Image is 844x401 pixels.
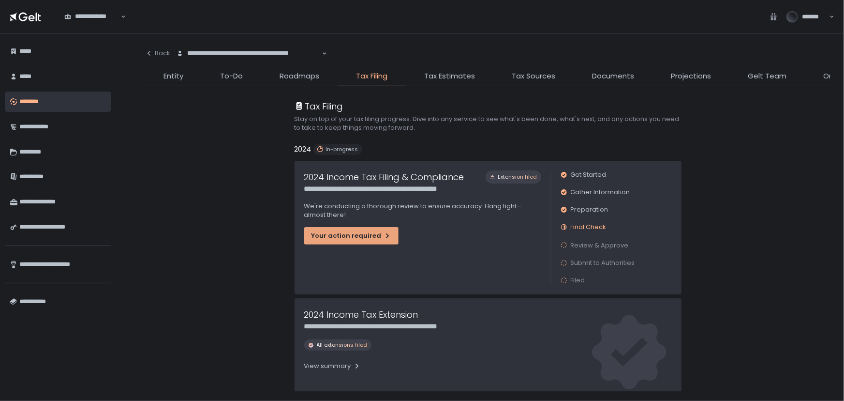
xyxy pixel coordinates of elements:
[571,259,635,267] span: Submit to Authorities
[311,231,391,240] div: Your action required
[177,58,321,67] input: Search for option
[571,276,585,285] span: Filed
[498,173,537,181] span: Extension filed
[295,100,343,113] div: Tax Filing
[571,188,630,197] span: Gather Information
[356,71,387,82] span: Tax Filing
[571,205,608,214] span: Preparation
[592,71,634,82] span: Documents
[64,21,120,31] input: Search for option
[220,71,243,82] span: To-Do
[295,115,681,132] h2: Stay on top of your tax filing progress. Dive into any service to see what's been done, what's ne...
[317,341,368,349] span: All extensions filed
[424,71,475,82] span: Tax Estimates
[145,44,170,63] button: Back
[170,44,327,64] div: Search for option
[304,362,361,370] div: View summary
[58,7,126,27] div: Search for option
[748,71,786,82] span: Gelt Team
[571,241,629,250] span: Review & Approve
[145,49,170,58] div: Back
[280,71,319,82] span: Roadmaps
[163,71,183,82] span: Entity
[304,202,541,219] p: We're conducting a thorough review to ensure accuracy. Hang tight—almost there!
[295,144,311,155] h2: 2024
[326,146,358,153] span: In-progress
[571,223,607,231] span: Final Check
[304,170,464,184] h1: 2024 Income Tax Filing & Compliance
[304,308,418,321] h1: 2024 Income Tax Extension
[304,227,399,245] button: Your action required
[512,71,555,82] span: Tax Sources
[304,358,361,374] button: View summary
[571,170,607,179] span: Get Started
[671,71,711,82] span: Projections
